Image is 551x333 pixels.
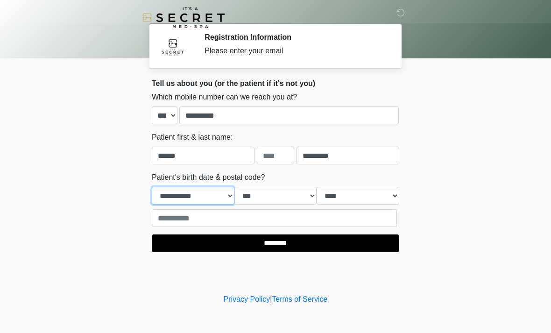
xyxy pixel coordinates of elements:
img: It's A Secret Med Spa Logo [142,7,225,28]
label: Patient's birth date & postal code? [152,172,265,183]
div: Please enter your email [205,45,385,57]
h2: Tell us about you (or the patient if it's not you) [152,79,399,88]
label: Patient first & last name: [152,132,233,143]
img: Agent Avatar [159,33,187,61]
h2: Registration Information [205,33,385,42]
a: Terms of Service [272,295,327,303]
a: Privacy Policy [224,295,270,303]
a: | [270,295,272,303]
label: Which mobile number can we reach you at? [152,92,297,103]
